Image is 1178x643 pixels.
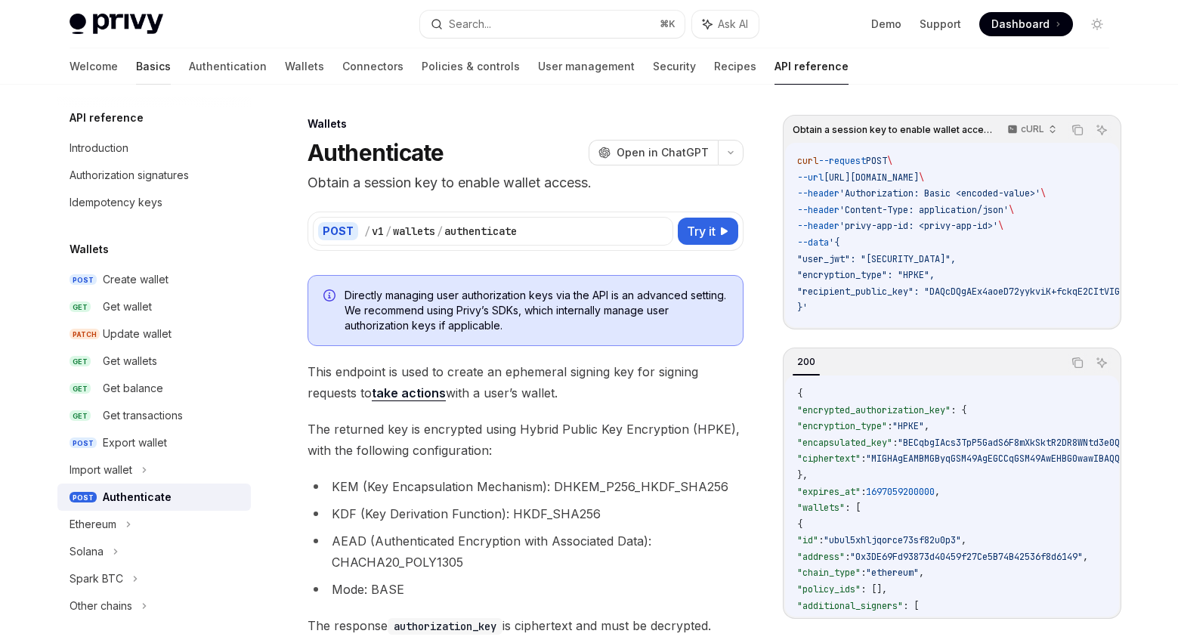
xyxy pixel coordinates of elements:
[718,17,748,32] span: Ask AI
[617,145,709,160] span: Open in ChatGPT
[797,551,845,563] span: "address"
[797,469,808,481] span: },
[839,204,1009,216] span: 'Content-Type: application/json'
[861,486,866,498] span: :
[839,220,998,232] span: 'privy-app-id: <privy-app-id>'
[797,388,802,400] span: {
[57,266,251,293] a: POSTCreate wallet
[437,224,443,239] div: /
[850,551,1083,563] span: "0x3DE69Fd93873d40459f27Ce5B74B42536f8d6149"
[345,288,728,333] span: Directly managing user authorization keys via the API is an advanced setting. We recommend using ...
[70,383,91,394] span: GET
[829,236,839,249] span: '{
[678,218,738,245] button: Try it
[797,172,824,184] span: --url
[70,597,132,615] div: Other chains
[57,402,251,429] a: GETGet transactions
[1068,120,1087,140] button: Copy the contents from the code block
[70,109,144,127] h5: API reference
[103,270,169,289] div: Create wallet
[308,172,744,193] p: Obtain a session key to enable wallet access.
[887,155,892,167] span: \
[70,437,97,449] span: POST
[420,11,685,38] button: Search...⌘K
[797,453,861,465] span: "ciphertext"
[70,139,128,157] div: Introduction
[818,155,866,167] span: --request
[103,407,183,425] div: Get transactions
[70,166,189,184] div: Authorization signatures
[70,515,116,533] div: Ethereum
[892,437,898,449] span: :
[687,222,716,240] span: Try it
[866,155,887,167] span: POST
[70,570,123,588] div: Spark BTC
[308,116,744,131] div: Wallets
[57,162,251,189] a: Authorization signatures
[70,461,132,479] div: Import wallet
[70,410,91,422] span: GET
[393,224,435,239] div: wallets
[861,567,866,579] span: :
[57,189,251,216] a: Idempotency keys
[653,48,696,85] a: Security
[285,48,324,85] a: Wallets
[824,172,919,184] span: [URL][DOMAIN_NAME]
[364,224,370,239] div: /
[538,48,635,85] a: User management
[797,269,935,281] span: "encryption_type": "HPKE",
[308,530,744,573] li: AEAD (Authenticated Encryption with Associated Data): CHACHA20_POLY1305
[70,492,97,503] span: POST
[861,583,887,595] span: : [],
[797,583,861,595] span: "policy_ids"
[660,18,676,30] span: ⌘ K
[189,48,267,85] a: Authentication
[308,503,744,524] li: KDF (Key Derivation Function): HKDF_SHA256
[845,502,861,514] span: : [
[308,476,744,497] li: KEM (Key Encapsulation Mechanism): DHKEM_P256_HKDF_SHA256
[839,187,1040,199] span: 'Authorization: Basic <encoded-value>'
[1068,353,1087,373] button: Copy the contents from the code block
[797,600,903,612] span: "additional_signers"
[797,204,839,216] span: --header
[103,434,167,452] div: Export wallet
[797,187,839,199] span: --header
[797,567,861,579] span: "chain_type"
[57,293,251,320] a: GETGet wallet
[692,11,759,38] button: Ask AI
[70,329,100,340] span: PATCH
[342,48,403,85] a: Connectors
[797,236,829,249] span: --data
[793,353,820,371] div: 200
[845,551,850,563] span: :
[797,253,956,265] span: "user_jwt": "[SECURITY_DATA]",
[979,12,1073,36] a: Dashboard
[797,220,839,232] span: --header
[372,224,384,239] div: v1
[887,420,892,432] span: :
[797,404,951,416] span: "encrypted_authorization_key"
[998,220,1003,232] span: \
[57,320,251,348] a: PATCHUpdate wallet
[449,15,491,33] div: Search...
[1085,12,1109,36] button: Toggle dark mode
[136,48,171,85] a: Basics
[924,420,929,432] span: ,
[57,484,251,511] a: POSTAuthenticate
[991,17,1050,32] span: Dashboard
[103,488,172,506] div: Authenticate
[70,240,109,258] h5: Wallets
[797,502,845,514] span: "wallets"
[318,222,358,240] div: POST
[57,429,251,456] a: POSTExport wallet
[871,17,901,32] a: Demo
[70,356,91,367] span: GET
[385,224,391,239] div: /
[388,618,502,635] code: authorization_key
[1092,353,1112,373] button: Ask AI
[797,616,802,628] span: {
[70,14,163,35] img: light logo
[57,134,251,162] a: Introduction
[818,534,824,546] span: :
[919,567,924,579] span: ,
